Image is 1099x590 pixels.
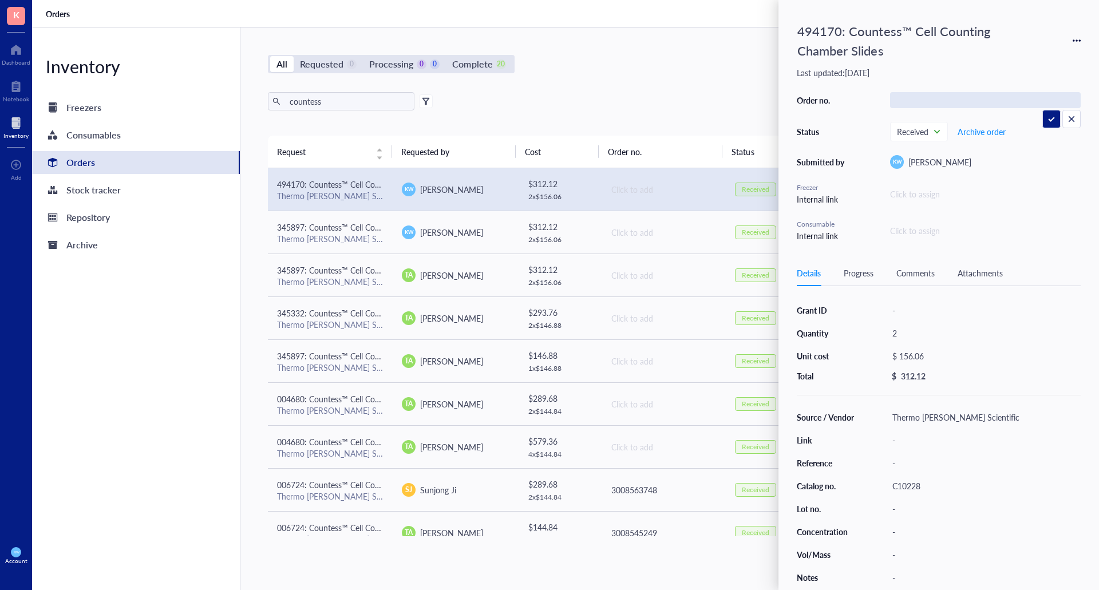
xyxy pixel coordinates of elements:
div: Received [742,357,769,366]
div: Received [742,185,769,194]
div: Click to add [611,398,717,410]
span: Archive order [958,127,1006,136]
div: Stock tracker [66,182,121,198]
a: Consumables [32,124,240,146]
div: Order no. [797,95,848,105]
div: 1 x $ 144.84 [528,536,592,545]
span: KW [404,185,413,193]
span: K [13,7,19,22]
button: Archive order [957,122,1006,141]
div: $ 312.12 [528,177,592,190]
span: Received [897,126,939,137]
div: Click to add [611,312,717,324]
td: 3008563748 [601,468,726,511]
div: Archive [66,237,98,253]
div: Unit cost [797,351,855,361]
span: [PERSON_NAME] [420,227,483,238]
div: Click to add [611,355,717,367]
div: Attachments [958,267,1003,279]
a: Dashboard [2,41,30,66]
div: Thermo [PERSON_NAME] Scientific [277,405,384,415]
span: KW [404,228,413,236]
div: 2 x $ 146.88 [528,321,592,330]
a: Repository [32,206,240,229]
span: TA [405,356,413,366]
div: 2 x $ 156.06 [528,278,592,287]
div: 4 x $ 144.84 [528,450,592,459]
div: Click to add [611,441,717,453]
div: 2 x $ 144.84 [528,493,592,502]
div: Thermo [PERSON_NAME] Scientific [277,448,384,458]
a: Stock tracker [32,179,240,201]
div: - [887,455,1081,471]
div: - [887,547,1081,563]
span: 345897: Countess™ Cell Counting Chamber Slides [277,221,454,233]
div: - [887,302,1081,318]
div: $ 144.84 [528,521,592,533]
div: - [887,569,1081,585]
div: - [887,432,1081,448]
div: Thermo [PERSON_NAME] Scientific [277,491,384,501]
div: Inventory [3,132,29,139]
div: Freezer [797,183,848,193]
div: Received [742,528,769,537]
div: Reference [797,458,855,468]
span: 004680: Countess™ Cell Counting Chamber Slides [277,393,454,405]
div: Vol/Mass [797,549,855,560]
div: Last updated: [DATE] [797,68,1081,78]
span: 345332: Countess™ Cell Counting Chamber Slides [277,307,454,319]
div: Thermo [PERSON_NAME] Scientific [277,534,384,544]
span: KW [892,158,902,166]
div: Progress [844,267,873,279]
div: Received [742,442,769,452]
a: Notebook [3,77,29,102]
th: Status [722,136,805,168]
div: Repository [66,209,110,225]
td: Click to add [601,382,726,425]
span: 004680: Countess™ Cell Counting Chamber Slides [277,436,454,448]
div: Requested [300,56,343,72]
span: TA [405,270,413,280]
a: Orders [46,9,72,19]
td: Click to add [601,168,726,211]
div: $ 146.88 [528,349,592,362]
span: TA [405,399,413,409]
div: Received [742,485,769,494]
div: Click to assign [890,188,1081,200]
div: Thermo [PERSON_NAME] Scientific [887,409,1081,425]
span: [PERSON_NAME] [420,184,483,195]
div: 0 [430,60,440,69]
div: $ 312.12 [528,263,592,276]
div: $ 293.76 [528,306,592,319]
span: 006724: Countess™ Cell Counting Chamber Slides [277,522,454,533]
span: [PERSON_NAME] [420,527,483,538]
span: SJ [405,485,412,495]
div: C10228 [887,478,1081,494]
div: Processing [369,56,413,72]
div: Orders [66,155,95,171]
div: 494170: Countess™ Cell Counting Chamber Slides [792,18,1033,63]
div: $ 312.12 [528,220,592,233]
div: Inventory [32,55,240,78]
div: Complete [452,56,492,72]
div: Thermo [PERSON_NAME] Scientific [277,233,384,244]
div: Quantity [797,328,855,338]
div: 3008545249 [611,526,717,539]
div: 1 x $ 146.88 [528,364,592,373]
div: Catalog no. [797,481,855,491]
div: 2 x $ 156.06 [528,235,592,244]
div: Consumables [66,127,121,143]
th: Cost [516,136,598,168]
div: 20 [496,60,506,69]
div: Grant ID [797,305,855,315]
div: $ [892,371,896,381]
a: Archive [32,233,240,256]
div: Thermo [PERSON_NAME] Scientific [277,276,384,287]
td: Click to add [601,211,726,254]
td: Click to add [601,425,726,468]
span: 345897: Countess™ Cell Counting Chamber Slides [277,350,454,362]
th: Order no. [599,136,723,168]
td: 3008545249 [601,511,726,554]
div: 2 [887,325,1081,341]
td: Click to add [601,339,726,382]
